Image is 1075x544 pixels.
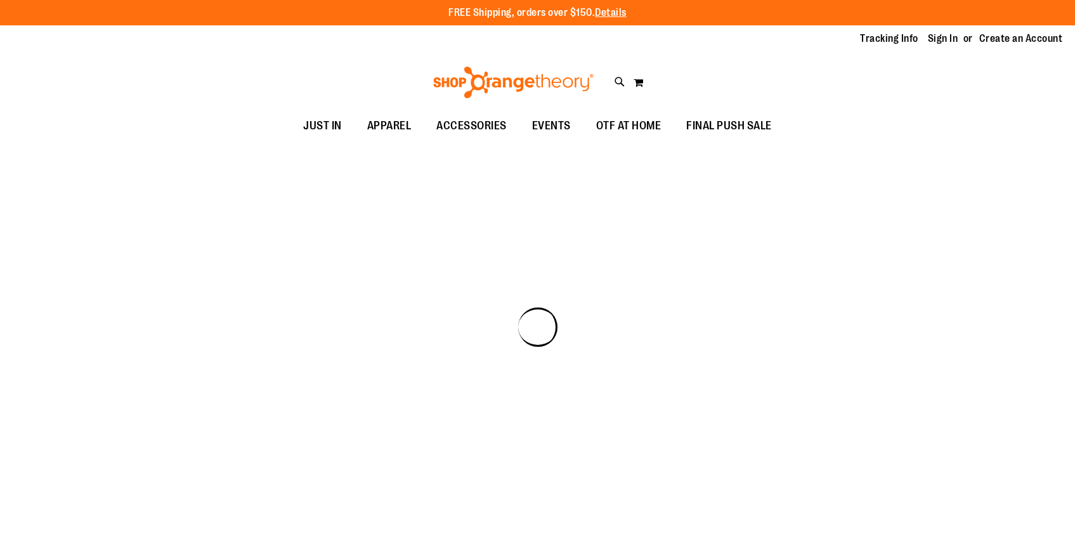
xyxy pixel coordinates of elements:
span: FINAL PUSH SALE [686,112,772,140]
a: EVENTS [519,112,583,141]
a: OTF AT HOME [583,112,674,141]
a: APPAREL [355,112,424,141]
a: Details [595,7,627,18]
a: JUST IN [290,112,355,141]
span: APPAREL [367,112,412,140]
p: FREE Shipping, orders over $150. [448,6,627,20]
span: OTF AT HOME [596,112,661,140]
img: Shop Orangetheory [431,67,596,98]
span: JUST IN [303,112,342,140]
a: Tracking Info [860,32,918,46]
span: ACCESSORIES [436,112,507,140]
a: ACCESSORIES [424,112,519,141]
a: Create an Account [979,32,1063,46]
span: EVENTS [532,112,571,140]
a: FINAL PUSH SALE [674,112,785,141]
a: Sign In [928,32,958,46]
